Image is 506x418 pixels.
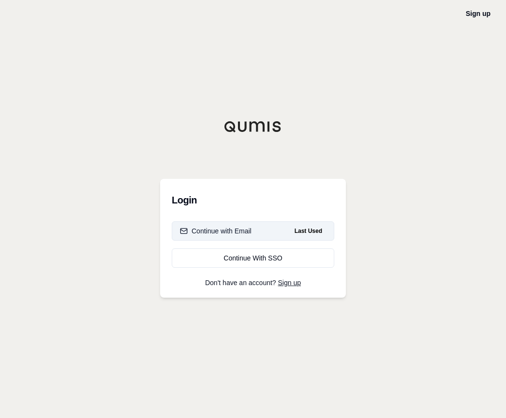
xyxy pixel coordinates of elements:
p: Don't have an account? [172,279,334,286]
div: Continue with Email [180,226,252,236]
h3: Login [172,190,334,210]
a: Sign up [466,10,491,17]
a: Sign up [278,279,301,287]
div: Continue With SSO [180,253,326,263]
img: Qumis [224,121,282,132]
a: Continue With SSO [172,248,334,268]
span: Last Used [291,225,326,237]
button: Continue with EmailLast Used [172,221,334,241]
